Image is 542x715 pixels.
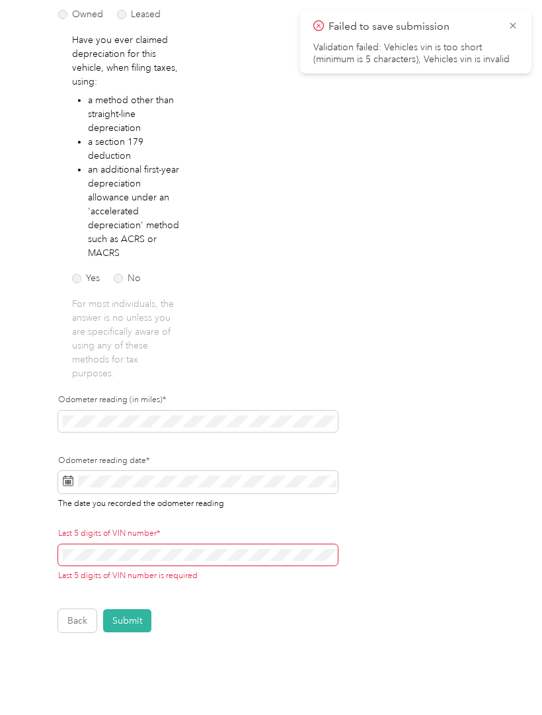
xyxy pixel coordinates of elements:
[72,33,181,89] p: Have you ever claimed depreciation for this vehicle, when filing taxes, using:
[114,274,141,283] label: No
[88,163,181,260] li: an additional first-year depreciation allowance under an 'accelerated depreciation' method such a...
[58,570,338,582] div: Last 5 digits of VIN number is required
[58,528,338,540] label: Last 5 digits of VIN number*
[58,496,224,509] span: The date you recorded the odometer reading
[58,394,338,406] label: Odometer reading (in miles)*
[313,42,518,65] li: Validation failed: Vehicles vin is too short (minimum is 5 characters), Vehicles vin is invalid
[72,297,181,380] p: For most individuals, the answer is no unless you are specifically aware of using any of these me...
[58,10,103,19] label: Owned
[72,274,100,283] label: Yes
[103,609,151,632] button: Submit
[329,19,498,35] p: Failed to save submission
[88,135,181,163] li: a section 179 deduction
[58,609,97,632] button: Back
[88,93,181,135] li: a method other than straight-line depreciation
[468,641,542,715] iframe: Everlance-gr Chat Button Frame
[117,10,161,19] label: Leased
[58,455,338,467] label: Odometer reading date*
